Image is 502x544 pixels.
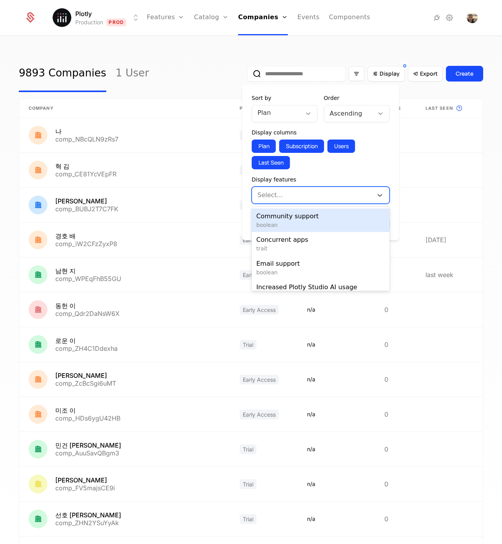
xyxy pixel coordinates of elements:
[420,70,438,78] span: Export
[408,66,443,82] button: Export
[53,8,71,27] img: Plotly
[19,55,106,92] a: 9893 Companies
[445,13,454,22] a: Settings
[75,18,103,26] div: Production
[252,129,390,136] div: Display columns
[252,156,290,169] button: Last Seen
[256,212,385,221] span: Community support
[456,70,473,78] div: Create
[258,190,369,200] div: Select...
[242,85,399,240] div: Display
[349,66,364,81] button: Filter options
[230,99,298,118] th: Plan
[256,245,385,252] span: trait
[432,13,442,22] a: Integrations
[256,221,385,229] span: boolean
[106,18,126,26] span: Prod
[252,140,276,153] button: Plan
[256,259,385,268] span: Email support
[19,99,230,118] th: Company
[256,283,385,292] span: Increased Plotly Studio AI usage
[279,140,324,153] button: Subscription
[55,9,140,26] button: Select environment
[380,70,400,78] span: Display
[324,94,390,102] div: Order
[256,235,385,245] span: Concurrent apps
[75,9,92,18] span: Plotly
[116,55,149,92] a: 1 User
[252,94,318,102] div: Sort by
[327,140,355,153] button: Users
[367,66,405,82] button: Display
[256,268,385,276] span: boolean
[467,12,478,23] img: Chris P
[446,66,483,82] button: Create
[252,176,390,183] div: Display features
[467,12,478,23] button: Open user button
[426,105,453,112] span: Last seen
